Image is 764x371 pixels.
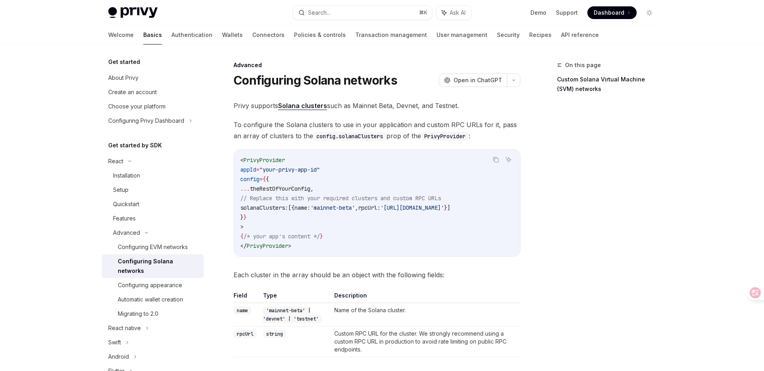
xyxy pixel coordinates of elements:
[102,85,204,99] a: Create an account
[102,71,204,85] a: About Privy
[102,307,204,321] a: Migrating to 2.0
[293,6,432,20] button: Search...⌘K
[240,166,256,173] span: appId
[260,292,331,303] th: Type
[278,102,327,110] a: Solana clusters
[113,214,136,223] div: Features
[113,228,140,238] div: Advanced
[102,292,204,307] a: Automatic wallet creation
[234,307,251,315] code: name
[240,176,259,183] span: config
[240,214,244,221] span: }
[240,195,441,202] span: // Replace this with your required clusters and custom RPC URLs
[256,166,259,173] span: =
[497,25,520,44] a: Security
[244,214,247,221] span: }
[320,233,323,240] span: }
[439,73,507,87] button: Open in ChatGPT
[247,242,288,249] span: PrivyProvider
[308,8,330,17] div: Search...
[240,233,244,240] span: {
[587,6,637,19] a: Dashboard
[310,204,355,211] span: 'mainnet-beta'
[331,327,520,357] td: Custom RPC URL for the cluster. We strongly recommend using a custom RPC URL in production to avo...
[288,204,294,211] span: [{
[259,176,263,183] span: =
[643,6,656,19] button: Toggle dark mode
[102,168,204,183] a: Installation
[240,157,244,164] span: <
[331,303,520,327] td: Name of the Solana cluster.
[108,7,158,18] img: light logo
[234,119,520,141] span: To configure the Solana clusters to use in your application and custom RPC URLs for it, pass an a...
[234,61,520,69] div: Advanced
[421,132,469,141] code: PrivyProvider
[594,9,624,17] span: Dashboard
[294,204,310,211] span: name:
[108,323,141,333] div: React native
[263,176,266,183] span: {
[240,204,288,211] span: solanaClusters:
[108,25,134,44] a: Welcome
[113,185,129,195] div: Setup
[118,242,188,252] div: Configuring EVM networks
[118,309,158,319] div: Migrating to 2.0
[380,204,444,211] span: '[URL][DOMAIN_NAME]'
[310,185,314,192] span: ,
[102,254,204,278] a: Configuring Solana networks
[108,73,138,83] div: About Privy
[108,57,140,67] h5: Get started
[118,280,182,290] div: Configuring appearance
[108,102,166,111] div: Choose your platform
[444,204,450,211] span: }]
[503,155,514,165] button: Ask AI
[108,87,157,97] div: Create an account
[113,199,139,209] div: Quickstart
[266,176,269,183] span: {
[102,99,204,114] a: Choose your platform
[118,295,183,304] div: Automatic wallet creation
[108,352,129,361] div: Android
[222,25,243,44] a: Wallets
[234,269,520,280] span: Each cluster in the array should be an object with the following fields:
[240,223,244,230] span: >
[491,155,501,165] button: Copy the contents from the code block
[419,10,427,16] span: ⌘ K
[102,240,204,254] a: Configuring EVM networks
[529,25,552,44] a: Recipes
[108,141,162,150] h5: Get started by SDK
[288,242,291,249] span: >
[240,242,247,249] span: </
[565,60,601,70] span: On this page
[450,9,466,17] span: Ask AI
[113,171,140,180] div: Installation
[118,257,199,276] div: Configuring Solana networks
[102,197,204,211] a: Quickstart
[108,116,184,126] div: Configuring Privy Dashboard
[234,292,260,303] th: Field
[561,25,599,44] a: API reference
[172,25,212,44] a: Authentication
[454,76,502,84] span: Open in ChatGPT
[259,166,320,173] span: "your-privy-app-id"
[252,25,285,44] a: Connectors
[244,233,320,240] span: /* your app's content */
[234,330,257,338] code: rpcUrl
[294,25,346,44] a: Policies & controls
[355,25,427,44] a: Transaction management
[244,157,285,164] span: PrivyProvider
[263,307,322,323] code: 'mainnet-beta' | 'devnet' | 'testnet'
[234,73,397,87] h1: Configuring Solana networks
[234,100,520,111] span: Privy supports such as Mainnet Beta, Devnet, and Testnet.
[557,73,662,95] a: Custom Solana Virtual Machine (SVM) networks
[263,330,286,338] code: string
[240,185,250,192] span: ...
[102,183,204,197] a: Setup
[437,25,487,44] a: User management
[530,9,546,17] a: Demo
[358,204,380,211] span: rpcUrl:
[556,9,578,17] a: Support
[143,25,162,44] a: Basics
[102,278,204,292] a: Configuring appearance
[313,132,386,141] code: config.solanaClusters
